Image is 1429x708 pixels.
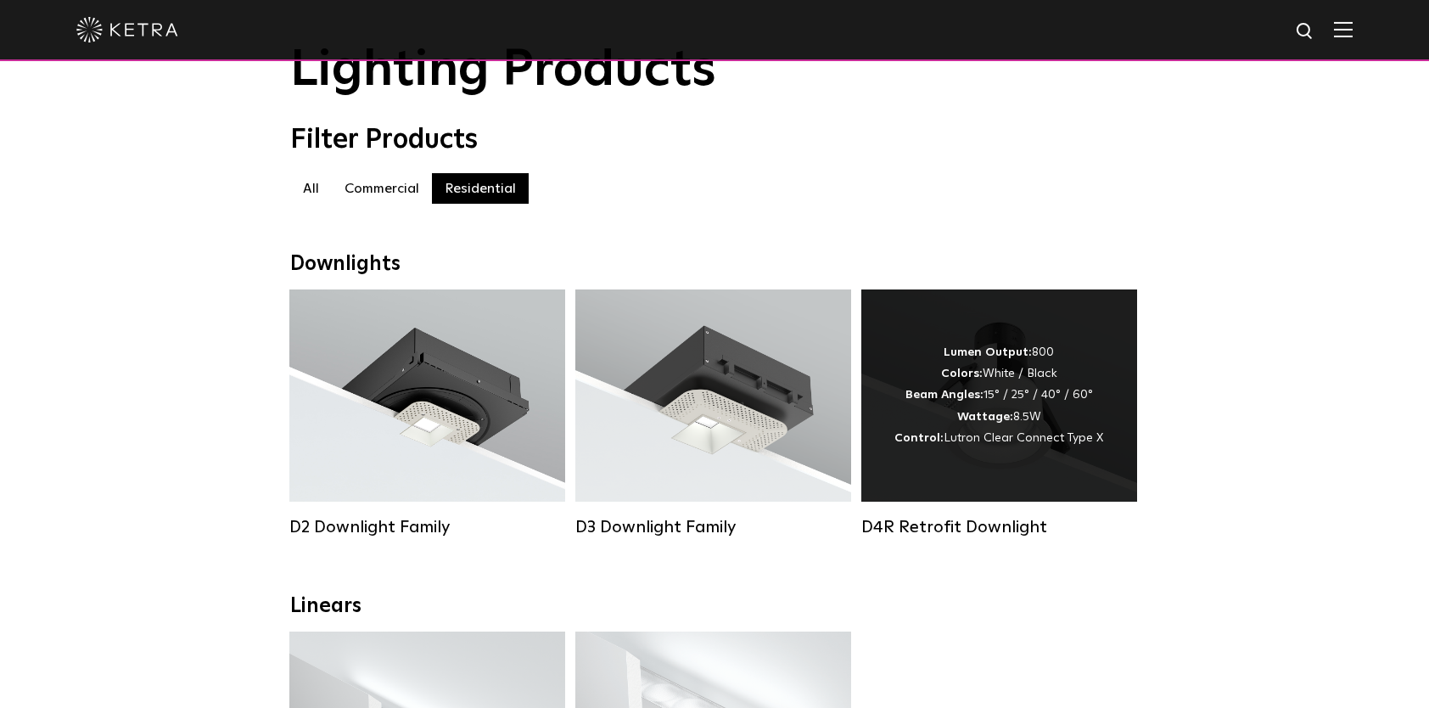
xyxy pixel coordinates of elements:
[76,17,178,42] img: ketra-logo-2019-white
[575,289,851,537] a: D3 Downlight Family Lumen Output:700 / 900 / 1100Colors:White / Black / Silver / Bronze / Paintab...
[1295,21,1316,42] img: search icon
[861,289,1137,537] a: D4R Retrofit Downlight Lumen Output:800Colors:White / BlackBeam Angles:15° / 25° / 40° / 60°Watta...
[290,173,332,204] label: All
[290,45,716,96] span: Lighting Products
[894,432,944,444] strong: Control:
[957,411,1013,423] strong: Wattage:
[432,173,529,204] label: Residential
[1334,21,1353,37] img: Hamburger%20Nav.svg
[289,517,565,537] div: D2 Downlight Family
[861,517,1137,537] div: D4R Retrofit Downlight
[290,594,1139,619] div: Linears
[941,368,983,379] strong: Colors:
[944,346,1032,358] strong: Lumen Output:
[332,173,432,204] label: Commercial
[290,252,1139,277] div: Downlights
[894,342,1103,449] div: 800 White / Black 15° / 25° / 40° / 60° 8.5W
[944,432,1103,444] span: Lutron Clear Connect Type X
[905,389,983,401] strong: Beam Angles:
[575,517,851,537] div: D3 Downlight Family
[289,289,565,537] a: D2 Downlight Family Lumen Output:1200Colors:White / Black / Gloss Black / Silver / Bronze / Silve...
[290,124,1139,156] div: Filter Products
